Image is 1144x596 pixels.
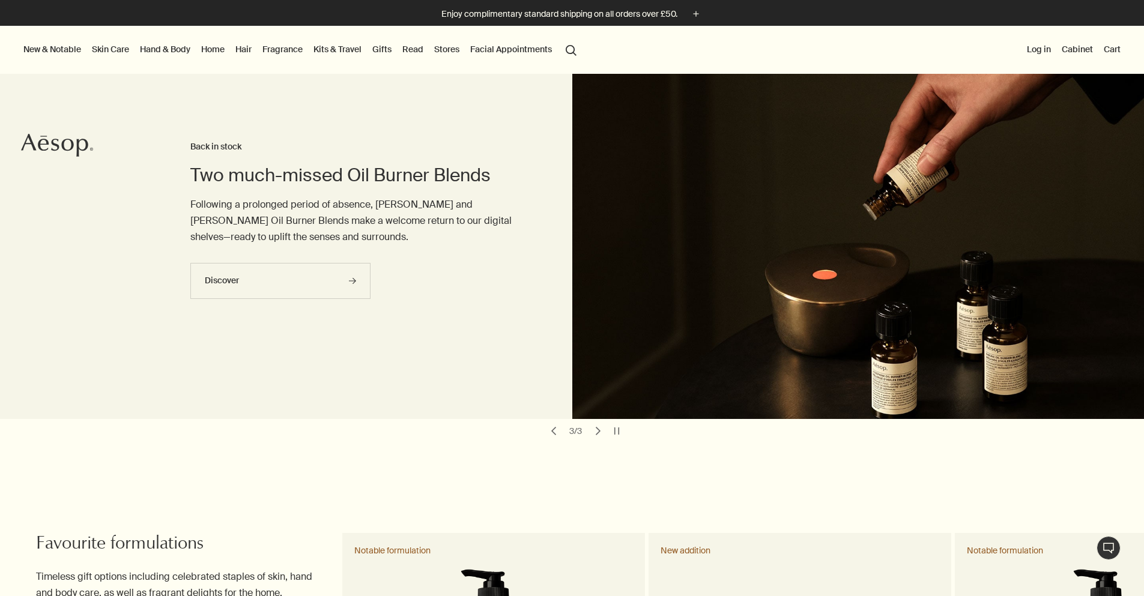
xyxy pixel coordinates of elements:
a: Kits & Travel [311,41,364,57]
p: Enjoy complimentary standard shipping on all orders over £50. [441,8,677,20]
div: 3 / 3 [567,426,585,436]
button: New & Notable [21,41,83,57]
button: next slide [590,423,607,439]
h2: Favourite formulations [36,533,315,557]
h3: Back in stock [190,140,524,154]
a: Facial Appointments [468,41,554,57]
nav: supplementary [1024,26,1123,74]
h2: Two much-missed Oil Burner Blends [190,163,524,187]
button: Enjoy complimentary standard shipping on all orders over £50. [441,7,703,21]
a: Discover [190,263,371,299]
svg: Aesop [21,133,93,157]
p: Following a prolonged period of absence, [PERSON_NAME] and [PERSON_NAME] Oil Burner Blends make a... [190,196,524,245]
a: Cabinet [1059,41,1095,57]
button: Stores [432,41,462,57]
button: previous slide [545,423,562,439]
button: pause [608,423,625,439]
a: Aesop [21,133,93,160]
button: Log in [1024,41,1053,57]
a: Hand & Body [138,41,193,57]
a: Hair [233,41,254,57]
a: Skin Care [89,41,132,57]
a: Read [400,41,426,57]
button: Open search [560,38,582,61]
nav: primary [21,26,582,74]
button: Cart [1101,41,1123,57]
button: Live Assistance [1097,536,1121,560]
a: Fragrance [260,41,305,57]
a: Gifts [370,41,394,57]
a: Home [199,41,227,57]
